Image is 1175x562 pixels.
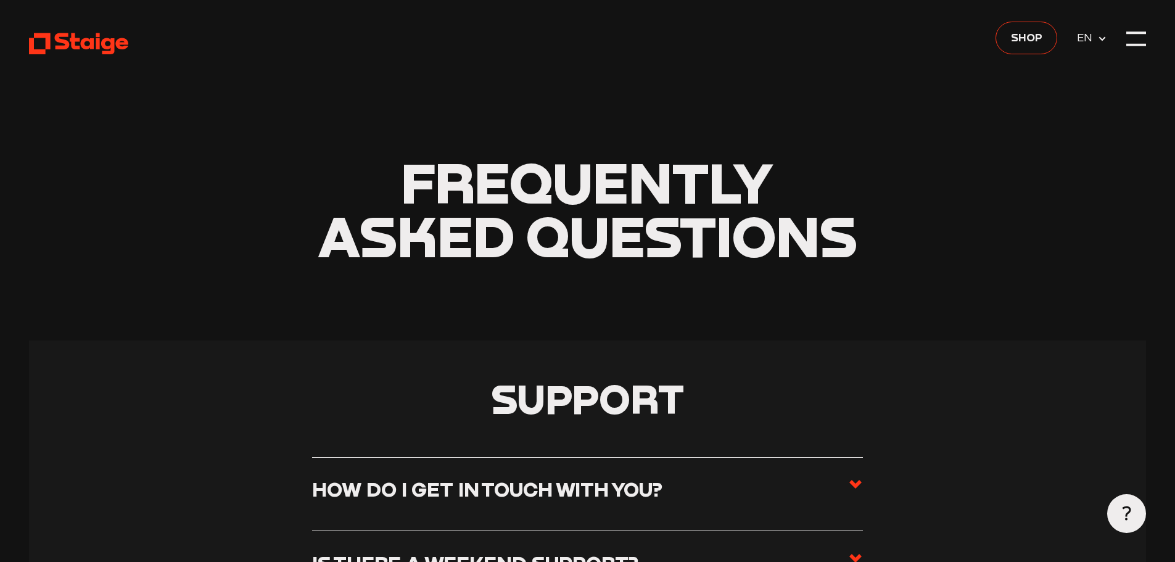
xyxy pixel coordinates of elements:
[1077,29,1097,46] span: EN
[996,22,1057,54] a: Shop
[491,374,684,423] span: Support
[312,477,662,501] h3: How do I get in touch with you?
[1011,28,1042,46] span: Shop
[318,148,857,270] span: Frequently asked questions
